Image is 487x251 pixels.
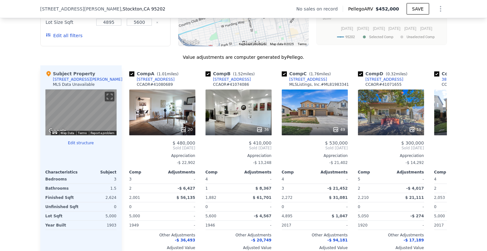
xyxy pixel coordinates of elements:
[358,233,424,238] div: Other Adjustments
[383,72,410,76] span: ( miles)
[105,92,114,101] button: Toggle fullscreen view
[358,153,424,158] div: Appreciation
[282,77,327,82] a: [STREET_ADDRESS]
[129,77,175,82] a: [STREET_ADDRESS]
[91,131,115,135] a: Report a problem
[404,26,416,31] text: [DATE]
[409,126,421,133] div: 19
[358,77,403,82] a: [STREET_ADDRESS]
[240,175,272,184] div: -
[407,3,429,15] button: SAVE
[387,72,396,76] span: 0.32
[434,77,472,82] a: 3870 Trieste Cir
[82,184,117,193] div: 1.5
[178,186,195,191] span: -$ 6,427
[45,170,81,175] div: Characteristics
[270,42,294,46] span: Map data ©2025
[82,212,117,220] div: 5,000
[316,221,348,230] div: -
[129,170,162,175] div: Comp
[253,195,272,200] span: $ 61,701
[282,245,348,250] div: Adjusted Value
[358,71,410,77] div: Comp D
[129,233,195,238] div: Other Adjustments
[307,72,333,76] span: ( miles)
[121,6,166,12] span: , Stockton
[376,6,399,11] span: $452,000
[206,177,208,181] span: 4
[129,205,132,209] span: 0
[316,202,348,211] div: -
[206,205,208,209] span: 0
[45,140,117,146] button: Edit structure
[137,82,173,87] div: CCAOR # 41080689
[239,170,272,175] div: Adjustments
[282,221,314,230] div: 2017
[358,146,424,151] span: Sold [DATE]
[53,82,95,87] div: MLS Data Unavailable
[45,71,95,77] div: Subject Property
[404,238,424,242] span: -$ 17,189
[82,202,117,211] div: 0
[164,221,195,230] div: -
[240,221,272,230] div: -
[162,170,195,175] div: Adjustments
[254,214,271,218] span: -$ 4,567
[282,214,293,218] span: 4,895
[345,35,355,39] text: 95202
[82,221,117,230] div: 1903
[316,175,348,184] div: -
[46,32,83,39] button: Edit all filters
[358,245,424,250] div: Adjusted Value
[220,12,232,28] div: 946 W Elm St
[392,175,424,184] div: -
[213,77,251,82] div: [STREET_ADDRESS]
[251,238,272,242] span: -$ 20,749
[206,184,237,193] div: 1
[45,202,80,211] div: Unfinished Sqft
[206,221,237,230] div: 1946
[82,193,117,202] div: 2,624
[53,77,123,82] div: [STREET_ADDRESS][PERSON_NAME]
[206,153,272,158] div: Appreciation
[129,184,161,193] div: 2
[129,245,195,250] div: Adjusted Value
[282,177,284,181] span: 4
[255,186,271,191] span: $ 8,367
[175,238,195,242] span: -$ 36,493
[366,77,403,82] div: [STREET_ADDRESS]
[282,153,348,158] div: Appreciation
[180,38,201,46] a: Open this area in Google Maps (opens a new window)
[366,82,402,87] div: CCAOR # 41071655
[282,71,334,77] div: Comp C
[357,26,369,31] text: [DATE]
[180,38,201,46] img: Google
[45,90,117,135] div: Map
[137,77,175,82] div: [STREET_ADDRESS]
[239,42,267,46] button: Keyboard shortcuts
[434,170,467,175] div: Comp
[328,186,348,191] span: -$ 21,452
[434,177,437,181] span: 4
[234,72,243,76] span: 1.52
[206,77,251,82] a: [STREET_ADDRESS]
[296,6,343,12] div: No sales on record
[78,131,87,135] a: Terms
[206,170,239,175] div: Comp
[45,175,80,184] div: Bedrooms
[154,72,181,76] span: ( miles)
[434,195,445,200] span: 2,053
[45,221,80,230] div: Year Built
[392,202,424,211] div: -
[206,71,257,77] div: Comp B
[45,193,80,202] div: Finished Sqft
[156,21,159,24] button: Clear
[206,245,272,250] div: Adjusted Value
[180,126,193,133] div: 20
[391,170,424,175] div: Adjustments
[282,195,293,200] span: 2,272
[434,221,466,230] div: 2017
[46,18,92,27] div: Lot Size Sqft
[282,146,348,151] span: Sold [DATE]
[406,160,424,165] span: -$ 14,292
